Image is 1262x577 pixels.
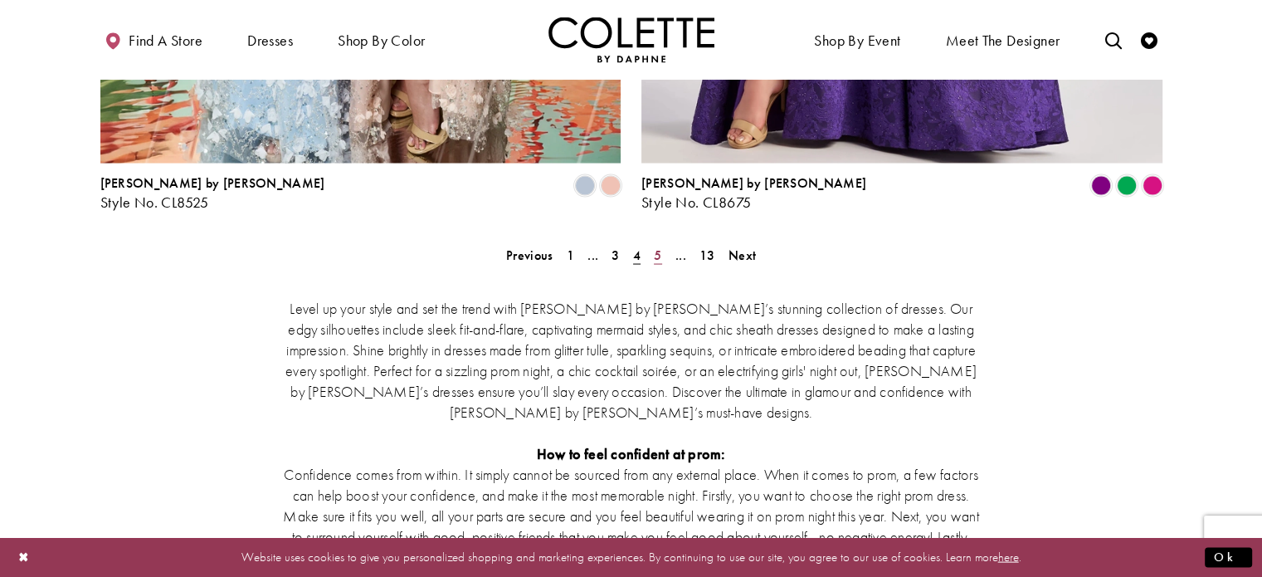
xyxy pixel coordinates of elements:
[562,243,579,267] a: Page 1
[641,174,866,192] span: [PERSON_NAME] by [PERSON_NAME]
[728,247,756,264] span: Next
[334,17,429,62] span: Shop by color
[338,32,425,49] span: Shop by color
[575,176,595,196] i: Ice Blue
[699,247,715,264] span: 13
[612,247,619,264] span: 3
[548,17,714,62] a: Visit Home Page
[10,543,38,572] button: Close Dialog
[567,247,574,264] span: 1
[675,247,686,264] span: ...
[633,247,641,264] span: 4
[641,193,751,212] span: Style No. CL8675
[247,32,293,49] span: Dresses
[1091,176,1111,196] i: Purple
[100,17,207,62] a: Find a store
[119,546,1143,569] p: Website uses cookies to give you personalized shopping and marketing experiences. By continuing t...
[501,243,558,267] a: Prev Page
[641,176,866,211] div: Colette by Daphne Style No. CL8675
[649,243,666,267] a: Page 5
[1137,17,1162,62] a: Check Wishlist
[628,243,646,267] span: Current Page
[129,32,202,49] span: Find a store
[814,32,900,49] span: Shop By Event
[537,444,726,463] strong: How to feel confident at prom:
[100,193,209,212] span: Style No. CL8525
[506,247,553,264] span: Previous
[279,298,984,423] p: Level up your style and set the trend with [PERSON_NAME] by [PERSON_NAME]’s stunning collection o...
[942,17,1065,62] a: Meet the designer
[582,243,603,267] a: ...
[243,17,297,62] span: Dresses
[1143,176,1162,196] i: Fuchsia
[607,243,624,267] a: Page 3
[810,17,904,62] span: Shop By Event
[694,243,720,267] a: Page 13
[1117,176,1137,196] i: Emerald
[1205,547,1252,568] button: Submit Dialog
[998,549,1019,565] a: here
[654,247,661,264] span: 5
[670,243,691,267] a: ...
[100,174,325,192] span: [PERSON_NAME] by [PERSON_NAME]
[100,176,325,211] div: Colette by Daphne Style No. CL8525
[946,32,1060,49] span: Meet the designer
[587,247,598,264] span: ...
[1100,17,1125,62] a: Toggle search
[601,176,621,196] i: Peachy Pink
[724,243,761,267] a: Next Page
[548,17,714,62] img: Colette by Daphne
